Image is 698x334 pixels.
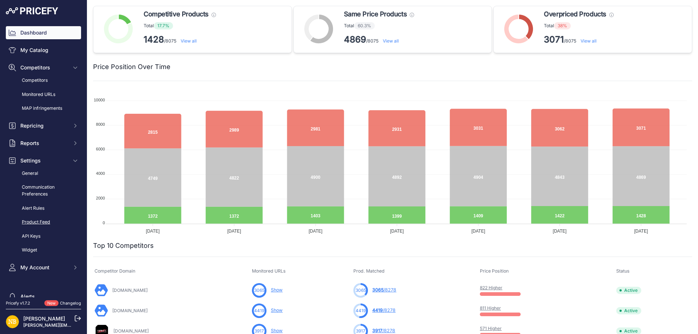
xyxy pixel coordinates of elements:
tspan: [DATE] [227,229,241,234]
button: Repricing [6,119,81,132]
tspan: [DATE] [553,229,567,234]
a: [DOMAIN_NAME] [113,328,149,334]
tspan: [DATE] [309,229,322,234]
span: Active [616,307,641,314]
p: /8075 [344,34,414,45]
a: View all [181,38,197,44]
a: 811 Higher [480,305,501,311]
a: [PERSON_NAME] [23,315,65,322]
p: Total [344,22,414,29]
span: Competitors [20,64,68,71]
a: View all [581,38,597,44]
span: My Account [20,264,68,271]
span: Settings [20,157,68,164]
a: 3065/8278 [372,287,396,293]
a: [DOMAIN_NAME] [112,287,148,293]
h2: Price Position Over Time [93,62,171,72]
p: /8075 [144,34,216,45]
a: Alerts [6,290,81,303]
a: Competitors [6,74,81,87]
span: 38% [554,22,571,29]
p: Total [144,22,216,29]
span: 17.7% [154,22,173,29]
span: Reports [20,140,68,147]
span: Competitive Products [144,9,209,19]
a: 3917/8278 [372,328,395,333]
span: 4419 [254,307,264,314]
p: /8075 [544,34,613,45]
span: Overpriced Products [544,9,606,19]
strong: 3071 [544,34,564,45]
a: Product Feed [6,216,81,229]
button: My Account [6,261,81,274]
tspan: 8000 [96,122,105,126]
a: View all [383,38,399,44]
a: API Keys [6,230,81,243]
strong: 4869 [344,34,366,45]
tspan: [DATE] [146,229,160,234]
h2: Top 10 Competitors [93,241,154,251]
button: Reports [6,137,81,150]
a: 4419/8278 [372,307,396,313]
span: Status [616,268,630,274]
a: Show [271,307,282,313]
tspan: [DATE] [390,229,404,234]
a: MAP infringements [6,102,81,115]
span: Monitored URLs [252,268,286,274]
a: General [6,167,81,180]
a: Dashboard [6,26,81,39]
strong: 1428 [144,34,164,45]
a: Show [271,287,282,293]
img: Pricefy Logo [6,7,58,15]
a: My Catalog [6,44,81,57]
span: Price Position [480,268,509,274]
span: Same Price Products [344,9,407,19]
a: Show [271,328,282,333]
span: 3065 [254,287,265,294]
span: Repricing [20,122,68,129]
tspan: 4000 [96,171,105,176]
a: 571 Higher [480,326,502,331]
span: 4419 [356,307,366,314]
nav: Sidebar [6,26,81,331]
button: Settings [6,154,81,167]
a: Alert Rules [6,202,81,215]
tspan: 10000 [94,98,105,102]
span: 3065 [372,287,384,293]
span: 60.3% [354,22,375,29]
a: Widget [6,244,81,257]
a: Monitored URLs [6,88,81,101]
button: Competitors [6,61,81,74]
a: 822 Higher [480,285,502,290]
tspan: [DATE] [472,229,485,234]
span: Active [616,287,641,294]
div: Pricefy v1.7.2 [6,300,30,306]
span: New [44,300,59,306]
a: Changelog [60,301,81,306]
tspan: [DATE] [634,229,648,234]
span: Competitor Domain [95,268,135,274]
tspan: 0 [103,221,105,225]
tspan: 2000 [96,196,105,200]
a: [DOMAIN_NAME] [112,308,148,313]
a: Communication Preferences [6,181,81,200]
span: 3065 [356,287,366,294]
span: 3917 [372,328,382,333]
span: 4419 [372,307,383,313]
p: Total [544,22,613,29]
a: [PERSON_NAME][EMAIL_ADDRESS][DOMAIN_NAME] [23,322,135,328]
tspan: 6000 [96,147,105,151]
span: Prod. Matched [353,268,385,274]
